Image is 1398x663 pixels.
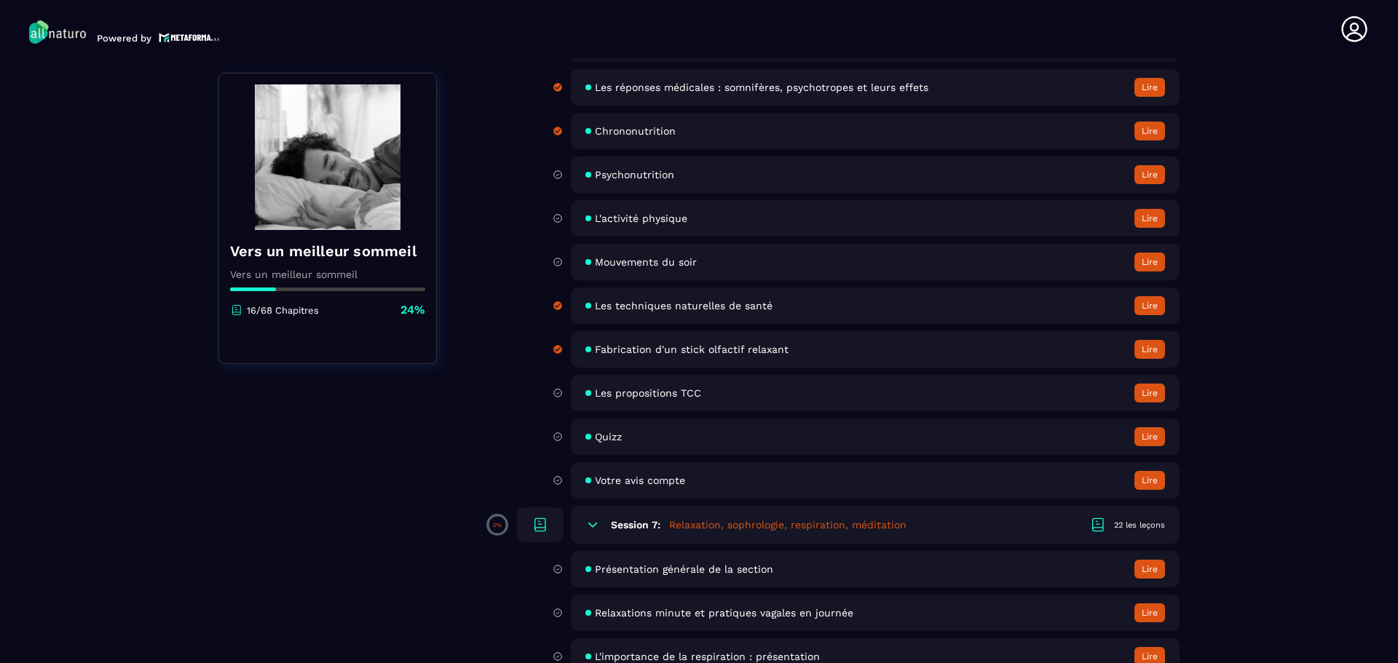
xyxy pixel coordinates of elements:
[1134,253,1165,271] button: Lire
[97,33,151,44] p: Powered by
[1134,78,1165,97] button: Lire
[595,125,676,137] span: Chrononutrition
[595,256,697,268] span: Mouvements du soir
[595,344,789,355] span: Fabrication d'un stick olfactif relaxant
[230,241,425,261] h4: Vers un meilleur sommeil
[595,607,853,619] span: Relaxations minute et pratiques vagales en journée
[1134,471,1165,490] button: Lire
[595,563,773,575] span: Présentation générale de la section
[1134,296,1165,315] button: Lire
[1134,384,1165,402] button: Lire
[669,517,907,532] h5: Relaxation, sophrologie, respiration, méditation
[247,305,319,316] p: 16/68 Chapitres
[595,300,773,311] span: Les techniques naturelles de santé
[595,387,701,399] span: Les propositions TCC
[1134,209,1165,228] button: Lire
[1134,560,1165,579] button: Lire
[1134,603,1165,622] button: Lire
[1134,165,1165,184] button: Lire
[400,302,425,318] p: 24%
[595,475,685,486] span: Votre avis compte
[595,431,622,442] span: Quizz
[159,31,220,44] img: logo
[595,213,687,224] span: L'activité physique
[595,82,928,93] span: Les réponses médicales : somnifères, psychotropes et leurs effets
[29,20,86,44] img: logo-branding
[611,519,660,531] h6: Session 7:
[1134,340,1165,359] button: Lire
[1114,520,1165,531] div: 22 les leçons
[595,651,820,662] span: L'importance de la respiration : présentation
[595,169,674,180] span: Psychonutrition
[230,269,425,280] p: Vers un meilleur sommeil
[493,522,502,528] p: 0%
[230,84,425,230] img: banner
[1134,122,1165,140] button: Lire
[1134,427,1165,446] button: Lire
